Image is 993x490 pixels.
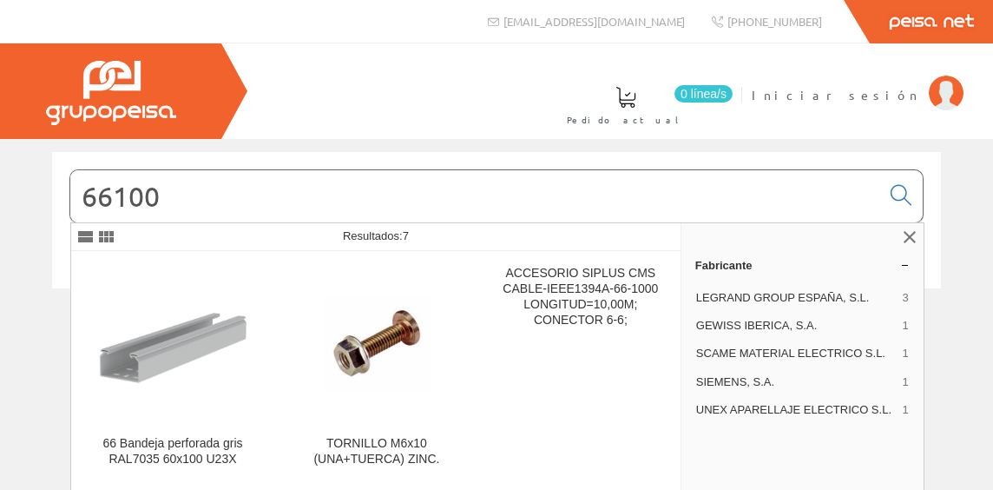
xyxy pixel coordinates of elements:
span: 1 [903,402,909,418]
span: Resultados: [343,229,409,242]
span: 1 [903,346,909,361]
a: 66 Bandeja perforada gris RAL7035 60x100 U23X 66 Bandeja perforada gris RAL7035 60x100 U23X [71,252,274,487]
span: Iniciar sesión [752,86,920,103]
div: 66 Bandeja perforada gris RAL7035 60x100 U23X [85,436,260,467]
span: 3 [903,290,909,306]
span: 1 [903,374,909,390]
span: GEWISS IBERICA, S.A. [696,318,896,334]
span: LEGRAND GROUP ESPAÑA, S.L. [696,290,896,306]
div: © Grupo Peisa [52,310,941,325]
a: Iniciar sesión [752,72,963,89]
span: SIEMENS, S.A. [696,374,896,390]
input: Buscar... [70,170,880,222]
a: ACCESORIO SIPLUS CMS CABLE-IEEE1394A-66-1000 LONGITUD=10,00M; CONECTOR 6-6; [479,252,682,487]
span: 7 [403,229,409,242]
img: Grupo Peisa [46,61,176,125]
a: TORNILLO M6x10 (UNA+TUERCA) ZINC. TORNILLO M6x10 (UNA+TUERCA) ZINC. [275,252,478,487]
div: TORNILLO M6x10 (UNA+TUERCA) ZINC. [289,436,464,467]
span: [EMAIL_ADDRESS][DOMAIN_NAME] [503,14,685,29]
span: 1 [903,318,909,334]
span: UNEX APARELLAJE ELECTRICO S.L. [696,402,896,418]
a: Fabricante [681,251,924,279]
span: SCAME MATERIAL ELECTRICO S.L. [696,346,896,361]
span: [PHONE_NUMBER] [727,14,822,29]
img: TORNILLO M6x10 (UNA+TUERCA) ZINC. [324,278,430,410]
span: Pedido actual [567,111,685,129]
img: 66 Bandeja perforada gris RAL7035 60x100 U23X [95,266,251,422]
span: 0 línea/s [674,85,733,103]
div: ACCESORIO SIPLUS CMS CABLE-IEEE1394A-66-1000 LONGITUD=10,00M; CONECTOR 6-6; [493,266,668,328]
